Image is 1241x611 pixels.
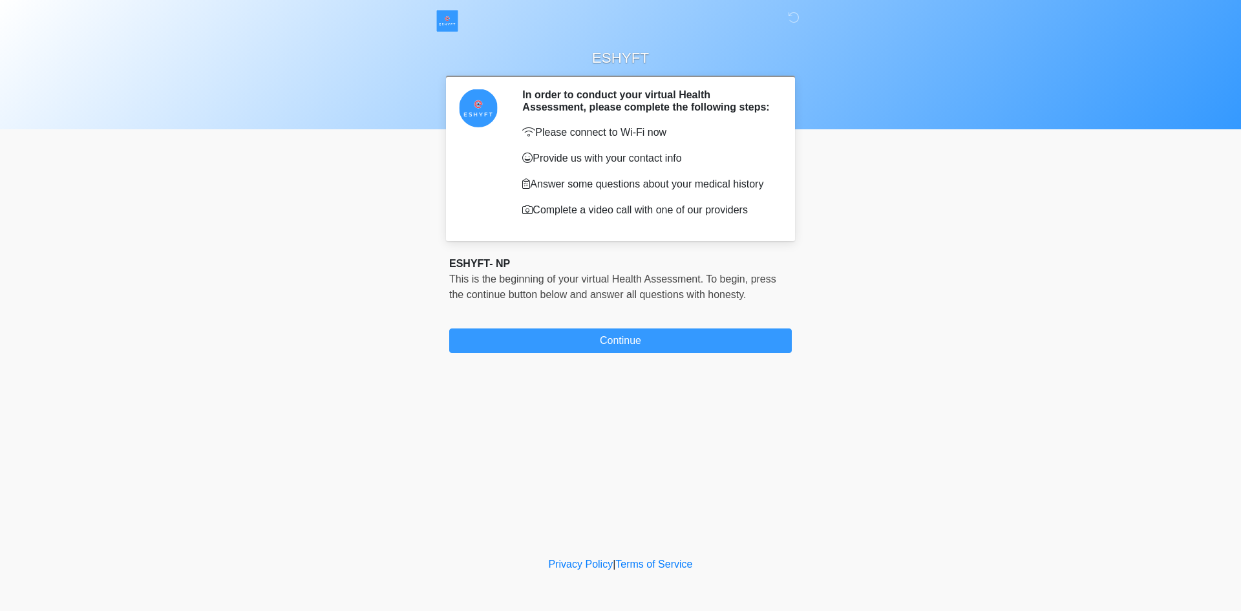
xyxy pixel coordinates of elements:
[436,10,458,32] img: ESHYFT Logo
[522,89,772,113] h2: In order to conduct your virtual Health Assessment, please complete the following steps:
[522,151,772,166] p: Provide us with your contact info
[440,47,801,70] h1: ESHYFT
[615,559,692,570] a: Terms of Service
[613,559,615,570] a: |
[522,125,772,140] p: Please connect to Wi-Fi now
[449,273,776,300] span: This is the beginning of your virtual Health Assessment. ﻿﻿﻿﻿﻿﻿To begin, ﻿﻿﻿﻿﻿﻿﻿﻿﻿﻿﻿﻿﻿﻿﻿﻿﻿﻿press ...
[549,559,613,570] a: Privacy Policy
[459,89,498,127] img: Agent Avatar
[449,328,792,353] button: Continue
[522,177,772,192] p: Answer some questions about your medical history
[522,202,772,218] p: Complete a video call with one of our providers
[449,256,792,272] div: ESHYFT- NP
